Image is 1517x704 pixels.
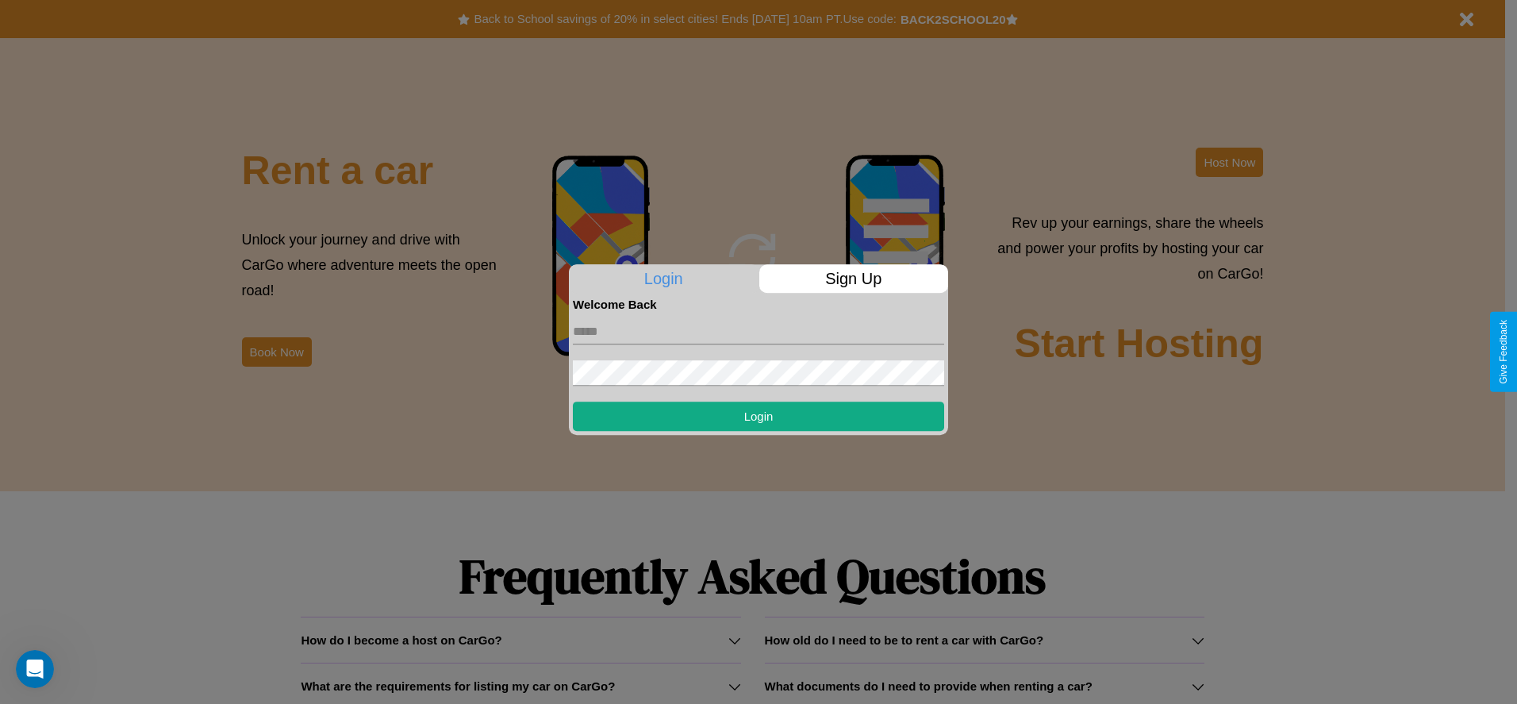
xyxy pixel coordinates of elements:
[569,264,758,293] p: Login
[573,298,944,311] h4: Welcome Back
[16,650,54,688] iframe: Intercom live chat
[759,264,949,293] p: Sign Up
[573,402,944,431] button: Login
[1498,320,1509,384] div: Give Feedback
